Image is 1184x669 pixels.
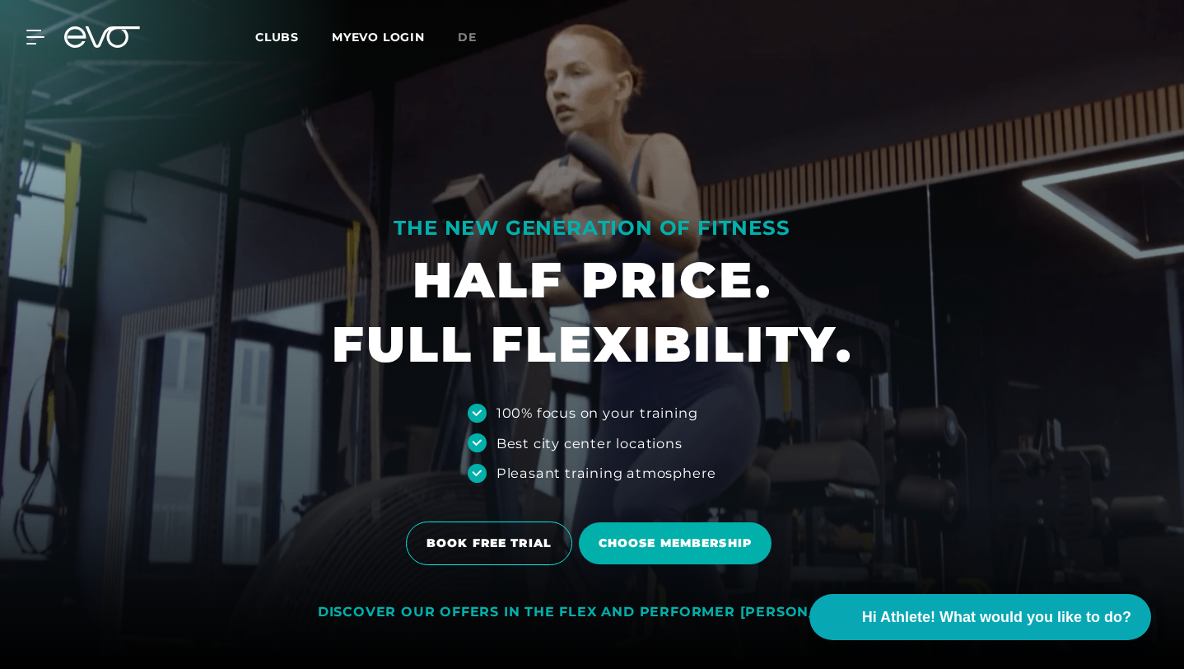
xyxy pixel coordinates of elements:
div: THE NEW GENERATION OF FITNESS [332,215,853,241]
span: BOOK FREE TRIAL [427,535,552,552]
span: de [458,30,477,44]
div: DISCOVER OUR OFFERS IN THE FLEX AND PERFORMER [PERSON_NAME] [318,604,866,621]
div: Pleasant training atmosphere [496,463,716,483]
a: de [458,28,496,47]
span: Hi Athlete! What would you like to do? [862,606,1131,629]
a: Clubs [255,29,332,44]
span: Clubs [255,30,299,44]
a: MYEVO LOGIN [332,30,425,44]
a: BOOK FREE TRIAL [406,509,579,578]
div: Best city center locations [496,433,683,453]
h1: HALF PRICE. FULL FLEXIBILITY. [332,248,853,377]
div: 100% focus on your training [496,403,698,423]
a: Choose membership [579,510,778,577]
span: Choose membership [599,535,752,552]
button: Hi Athlete! What would you like to do? [809,594,1151,640]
